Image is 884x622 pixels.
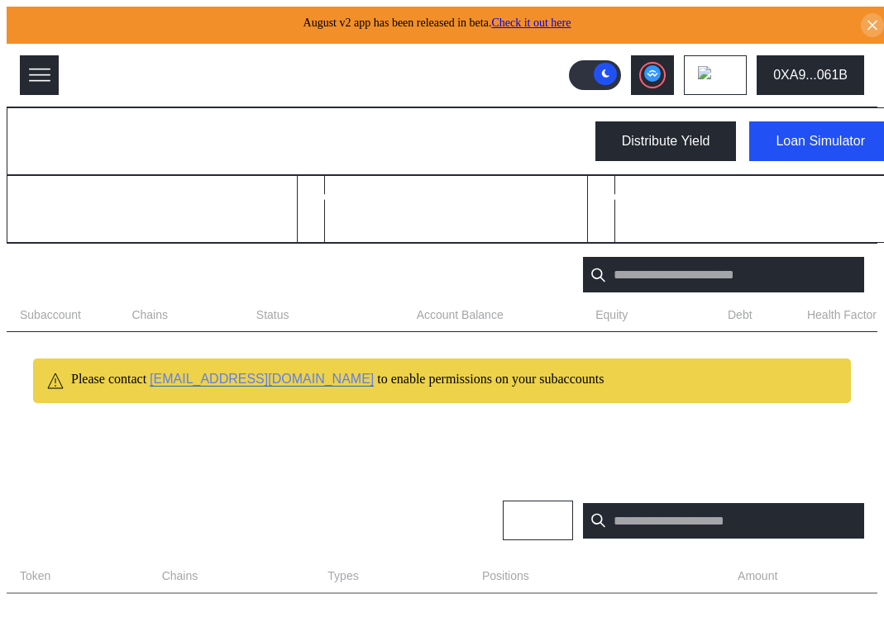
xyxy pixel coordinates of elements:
[21,126,173,157] div: My Dashboard
[503,501,573,540] button: Chain
[517,515,542,526] span: Chain
[684,55,747,95] button: chain logo
[131,306,168,324] span: Chains
[698,66,716,84] img: chain logo
[417,306,504,324] span: Account Balance
[622,134,710,149] div: Distribute Yield
[419,607,521,622] div: No positions found
[595,121,737,161] button: Distribute Yield
[20,567,50,585] span: Token
[303,17,571,29] span: August v2 app has been released in beta.
[20,511,87,530] div: Positions
[20,306,81,324] span: Subaccount
[327,567,358,585] span: Types
[491,17,571,29] a: Check it out here
[46,372,65,390] img: warning
[20,265,116,284] div: Subaccounts
[482,567,529,585] span: Positions
[150,372,374,387] a: [EMAIL_ADDRESS][DOMAIN_NAME]
[37,209,72,229] div: USD
[311,189,375,204] h2: Total Debt
[21,209,31,229] div: 0
[618,209,652,229] div: USD
[327,209,362,229] div: USD
[595,306,628,324] span: Equity
[738,567,777,585] span: Amount
[601,209,611,229] div: 0
[773,68,848,83] div: 0XA9...061B
[776,134,865,149] div: Loan Simulator
[728,306,753,324] span: Debt
[311,209,321,229] div: 0
[807,306,877,324] span: Health Factor
[71,372,604,390] div: Please contact to enable permissions on your subaccounts
[162,567,198,585] span: Chains
[21,189,106,204] h2: Total Balance
[601,189,676,204] h2: Total Equity
[256,306,289,324] span: Status
[757,55,864,95] button: 0XA9...061B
